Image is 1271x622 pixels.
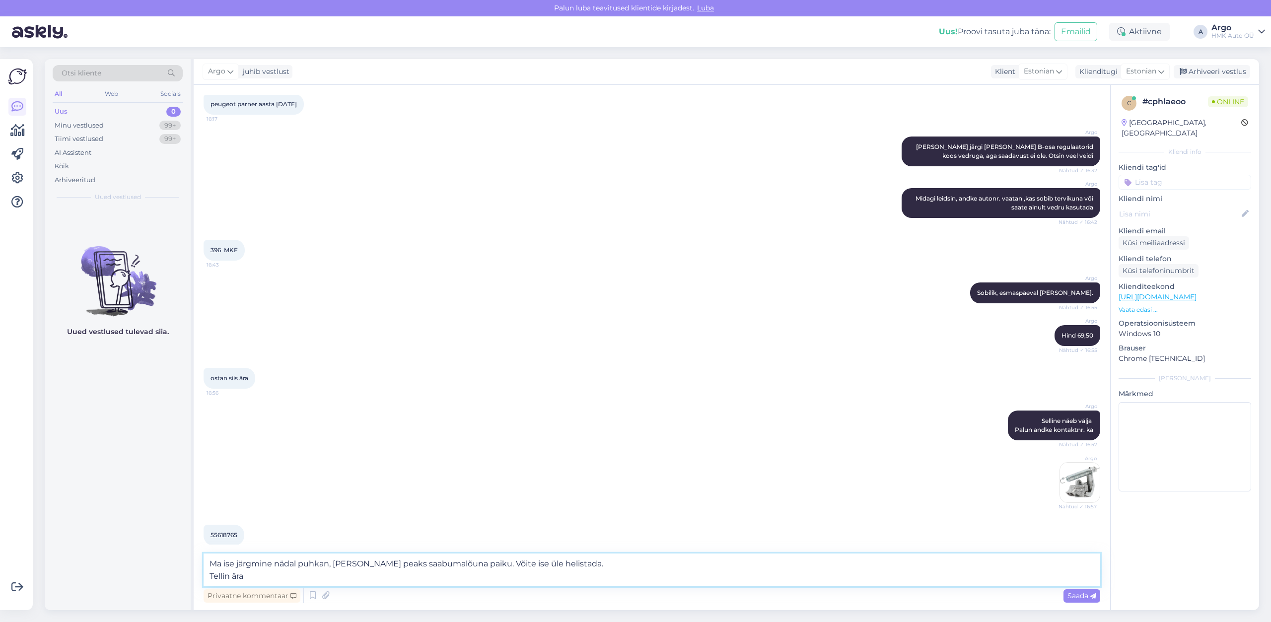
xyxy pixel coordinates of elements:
span: Otsi kliente [62,68,101,78]
p: Vaata edasi ... [1119,305,1251,314]
p: Kliendi email [1119,226,1251,236]
span: 16:17 [207,115,244,123]
div: # cphlaeoo [1142,96,1208,108]
div: Küsi telefoninumbrit [1119,264,1199,277]
a: [URL][DOMAIN_NAME] [1119,292,1197,301]
span: Argo [1059,455,1097,462]
span: Selline näeb välja Palun andke kontaktnr. ka [1015,417,1093,433]
div: A [1194,25,1207,39]
div: AI Assistent [55,148,91,158]
div: Küsi meiliaadressi [1119,236,1189,250]
div: Tiimi vestlused [55,134,103,144]
div: [PERSON_NAME] [1119,374,1251,383]
span: 396 MKF [211,246,238,254]
span: ostan siis ära [211,374,248,382]
img: No chats [45,228,191,318]
span: Estonian [1024,66,1054,77]
div: All [53,87,64,100]
input: Lisa tag [1119,175,1251,190]
span: peugeot parner aasta [DATE] [211,100,297,108]
p: Uued vestlused tulevad siia. [67,327,169,337]
span: Estonian [1126,66,1156,77]
div: Arhiveeri vestlus [1174,65,1250,78]
b: Uus! [939,27,958,36]
span: Argo [1060,180,1097,188]
p: Märkmed [1119,389,1251,399]
img: Attachment [1060,463,1100,502]
span: [PERSON_NAME] järgi [PERSON_NAME] B-osa regulaatorid koos vedruga, aga saadavust ei ole. Otsin ve... [916,143,1095,159]
div: Socials [158,87,183,100]
span: Argo [1060,317,1097,325]
div: Aktiivne [1109,23,1170,41]
p: Operatsioonisüsteem [1119,318,1251,329]
span: 16:43 [207,261,244,269]
span: Online [1208,96,1248,107]
div: 99+ [159,134,181,144]
span: Argo [208,66,225,77]
div: Privaatne kommentaar [204,589,300,603]
div: Uus [55,107,68,117]
div: Kliendi info [1119,147,1251,156]
div: Minu vestlused [55,121,104,131]
div: Klient [991,67,1015,77]
p: Klienditeekond [1119,281,1251,292]
span: 16:56 [207,389,244,397]
textarea: Ma ise järgmine nädal puhkan, [PERSON_NAME] peaks saabumalõuna paiku. Võite ise üle helistada. Te... [204,553,1100,586]
span: Argo [1060,129,1097,136]
span: Nähtud ✓ 16:42 [1059,218,1097,226]
span: c [1127,99,1131,107]
div: juhib vestlust [239,67,289,77]
span: Nähtud ✓ 16:32 [1059,167,1097,174]
span: Hind 69,50 [1061,332,1093,339]
span: Saada [1067,591,1096,600]
p: Kliendi tag'id [1119,162,1251,173]
button: Emailid [1055,22,1097,41]
p: Kliendi telefon [1119,254,1251,264]
div: Argo [1211,24,1254,32]
div: Web [103,87,120,100]
p: Brauser [1119,343,1251,353]
div: 0 [166,107,181,117]
div: HMK Auto OÜ [1211,32,1254,40]
div: [GEOGRAPHIC_DATA], [GEOGRAPHIC_DATA] [1122,118,1241,138]
a: ArgoHMK Auto OÜ [1211,24,1265,40]
div: 99+ [159,121,181,131]
p: Windows 10 [1119,329,1251,339]
div: Klienditugi [1075,67,1118,77]
span: Argo [1060,403,1097,410]
span: Uued vestlused [95,193,141,202]
input: Lisa nimi [1119,208,1240,219]
span: Sobilik, esmaspäeval [PERSON_NAME]. [977,289,1093,296]
span: Midagi leidsin, andke autonr. vaatan ,kas sobib tervikuna või saate ainult vedru kasutada [916,195,1095,211]
div: Kõik [55,161,69,171]
span: Nähtud ✓ 16:55 [1059,304,1097,311]
div: Arhiveeritud [55,175,95,185]
span: Nähtud ✓ 16:57 [1059,441,1097,448]
p: Kliendi nimi [1119,194,1251,204]
span: Nähtud ✓ 16:55 [1059,346,1097,354]
span: Luba [694,3,717,12]
p: Chrome [TECHNICAL_ID] [1119,353,1251,364]
span: Nähtud ✓ 16:57 [1059,503,1097,510]
span: 55618765 [211,531,237,539]
img: Askly Logo [8,67,27,86]
div: Proovi tasuta juba täna: [939,26,1051,38]
span: Argo [1060,275,1097,282]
